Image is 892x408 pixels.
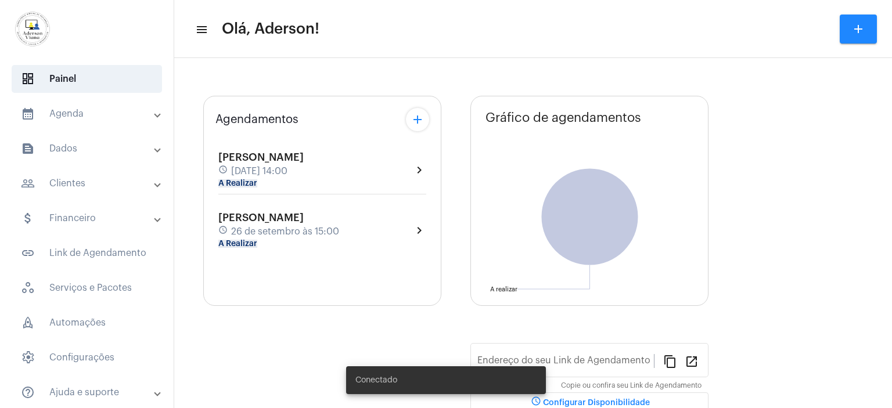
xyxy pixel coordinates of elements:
[218,212,304,223] span: [PERSON_NAME]
[231,166,287,176] span: [DATE] 14:00
[851,22,865,36] mat-icon: add
[195,23,207,37] mat-icon: sidenav icon
[218,225,229,238] mat-icon: schedule
[21,351,35,364] span: sidenav icon
[12,274,162,302] span: Serviços e Pacotes
[477,358,654,368] input: Link
[12,65,162,93] span: Painel
[218,165,229,178] mat-icon: schedule
[21,72,35,86] span: sidenav icon
[231,226,339,237] span: 26 de setembro às 15:00
[218,179,257,187] mat-chip: A Realizar
[21,385,35,399] mat-icon: sidenav icon
[218,240,257,248] mat-chip: A Realizar
[21,176,155,190] mat-panel-title: Clientes
[12,344,162,371] span: Configurações
[21,107,35,121] mat-icon: sidenav icon
[21,316,35,330] span: sidenav icon
[215,113,298,126] span: Agendamentos
[21,385,155,399] mat-panel-title: Ajuda e suporte
[21,211,35,225] mat-icon: sidenav icon
[21,176,35,190] mat-icon: sidenav icon
[21,142,155,156] mat-panel-title: Dados
[355,374,397,386] span: Conectado
[222,20,319,38] span: Olá, Aderson!
[9,6,56,52] img: d7e3195d-0907-1efa-a796-b593d293ae59.png
[7,100,174,128] mat-expansion-panel-header: sidenav iconAgenda
[411,113,425,127] mat-icon: add
[218,152,304,163] span: [PERSON_NAME]
[663,354,677,368] mat-icon: content_copy
[21,107,155,121] mat-panel-title: Agenda
[7,204,174,232] mat-expansion-panel-header: sidenav iconFinanceiro
[7,135,174,163] mat-expansion-panel-header: sidenav iconDados
[7,378,174,406] mat-expansion-panel-header: sidenav iconAjuda e suporte
[21,142,35,156] mat-icon: sidenav icon
[21,246,35,260] mat-icon: sidenav icon
[485,111,641,125] span: Gráfico de agendamentos
[412,223,426,237] mat-icon: chevron_right
[7,169,174,197] mat-expansion-panel-header: sidenav iconClientes
[12,309,162,337] span: Automações
[21,281,35,295] span: sidenav icon
[685,354,699,368] mat-icon: open_in_new
[529,399,650,407] span: Configurar Disponibilidade
[12,239,162,267] span: Link de Agendamento
[561,382,702,390] mat-hint: Copie ou confira seu Link de Agendamento
[412,163,426,177] mat-icon: chevron_right
[490,286,517,293] text: A realizar
[21,211,155,225] mat-panel-title: Financeiro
